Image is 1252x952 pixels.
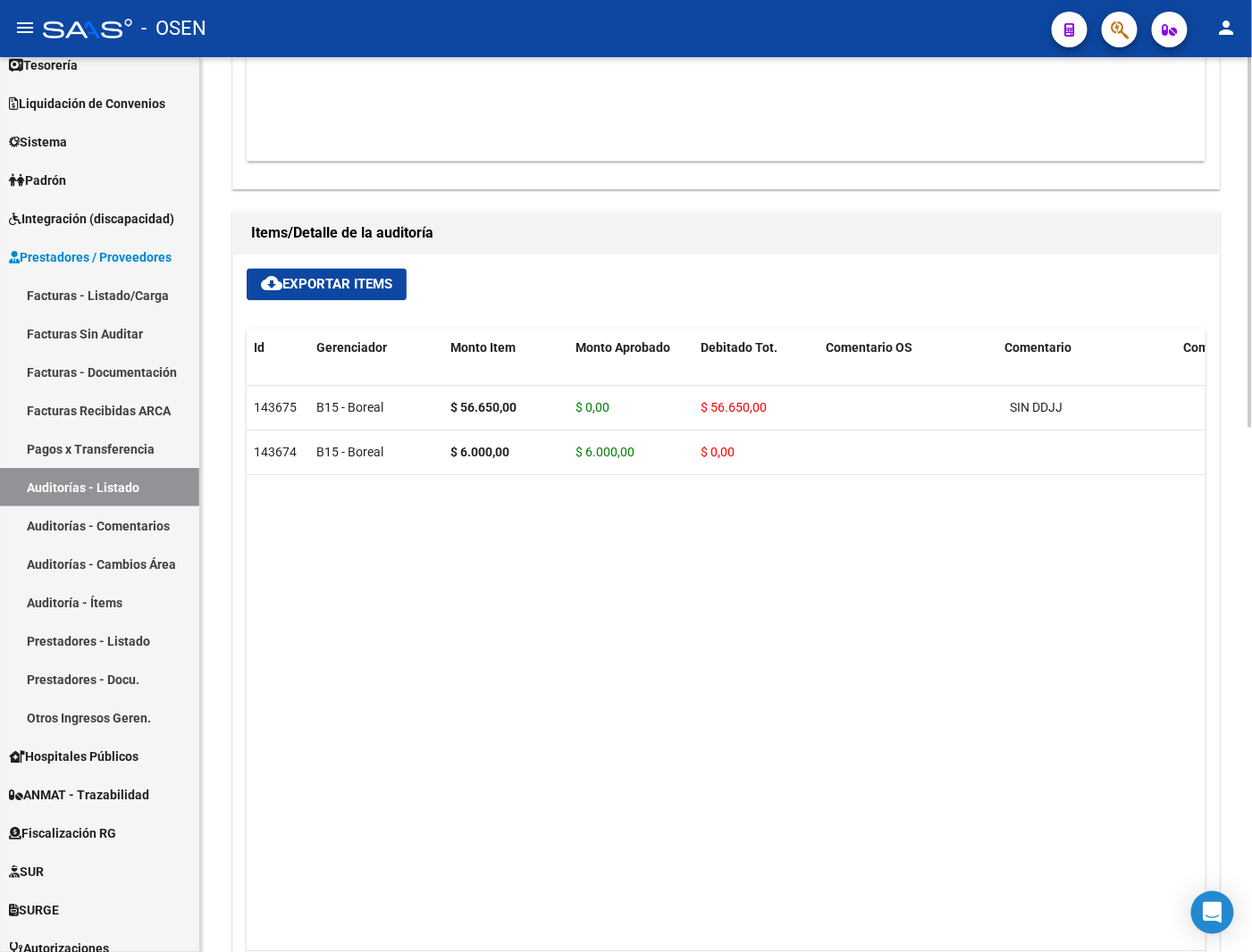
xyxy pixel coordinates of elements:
span: Monto Aprobado [576,341,670,355]
strong: $ 6.000,00 [450,446,509,460]
span: Sistema [9,132,67,152]
datatable-header-cell: Monto Item [443,330,568,408]
span: ANMAT - Trazabilidad [9,785,149,805]
datatable-header-cell: Monto Aprobado [568,330,693,408]
span: Prestadores / Proveedores [9,247,172,267]
span: $ 56.650,00 [701,401,767,415]
datatable-header-cell: Comentario OS [819,330,997,408]
datatable-header-cell: Id [247,330,309,408]
datatable-header-cell: Comentario [997,330,1176,408]
span: - OSEN [141,9,206,48]
span: Tesorería [9,55,78,75]
h1: Items/Detalle de la auditoría [251,220,1201,248]
span: Exportar Items [261,277,392,293]
mat-icon: menu [14,17,36,38]
span: Liquidación de Convenios [9,94,165,113]
span: Integración (discapacidad) [9,209,174,229]
span: $ 0,00 [576,401,609,415]
span: Monto Item [450,341,516,355]
span: Hospitales Públicos [9,747,139,766]
span: Id [254,341,265,355]
span: Gerenciador [316,341,387,355]
span: Padrón [9,171,66,190]
span: 143675 [254,401,297,415]
strong: $ 56.650,00 [450,401,517,415]
span: $ 0,00 [701,446,735,460]
div: Open Intercom Messenger [1191,891,1234,934]
span: B15 - Boreal [316,401,383,415]
span: 143674 [254,446,297,460]
span: SURGE [9,900,59,920]
span: B15 - Boreal [316,446,383,460]
mat-icon: cloud_download [261,273,282,295]
span: Fiscalización RG [9,823,116,843]
span: Comentario [1004,341,1071,355]
span: SUR [9,862,44,881]
span: $ 6.000,00 [576,446,634,460]
span: Comentario OS [826,341,912,355]
datatable-header-cell: Debitado Tot. [693,330,819,408]
span: Debitado Tot. [701,341,777,355]
mat-icon: person [1216,17,1238,38]
datatable-header-cell: Gerenciador [309,330,443,408]
span: SIN DDJJ [1010,401,1063,415]
button: Exportar Items [247,269,407,301]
